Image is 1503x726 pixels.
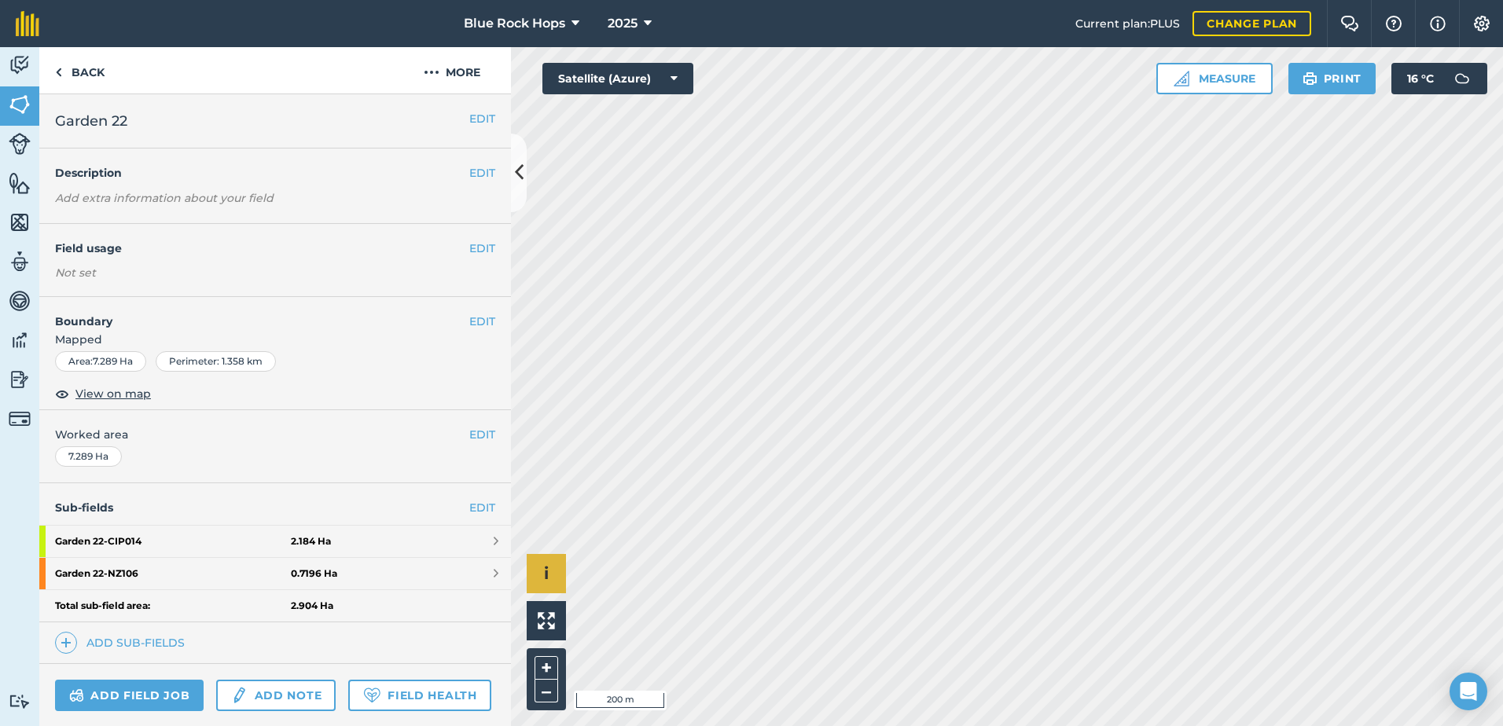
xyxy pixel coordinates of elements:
h4: Description [55,164,495,181]
button: EDIT [469,110,495,127]
img: svg+xml;base64,PD94bWwgdmVyc2lvbj0iMS4wIiBlbmNvZGluZz0idXRmLTgiPz4KPCEtLSBHZW5lcmF0b3I6IEFkb2JlIE... [9,694,31,709]
img: svg+xml;base64,PHN2ZyB4bWxucz0iaHR0cDovL3d3dy53My5vcmcvMjAwMC9zdmciIHdpZHRoPSIxNyIgaGVpZ2h0PSIxNy... [1430,14,1446,33]
span: 2025 [608,14,638,33]
span: Current plan : PLUS [1075,15,1180,32]
img: svg+xml;base64,PD94bWwgdmVyc2lvbj0iMS4wIiBlbmNvZGluZz0idXRmLTgiPz4KPCEtLSBHZW5lcmF0b3I6IEFkb2JlIE... [9,289,31,313]
button: Measure [1156,63,1273,94]
img: fieldmargin Logo [16,11,39,36]
span: Garden 22 [55,110,127,132]
span: i [544,563,549,583]
strong: 2.184 Ha [291,535,331,548]
strong: Total sub-field area: [55,599,291,612]
strong: 2.904 Ha [291,599,333,612]
span: Worked area [55,426,495,443]
button: Satellite (Azure) [542,63,693,94]
h4: Sub-fields [39,499,511,516]
em: Add extra information about your field [55,191,274,205]
img: Two speech bubbles overlapping with the left bubble in the forefront [1340,16,1359,31]
a: Field Health [348,680,491,711]
a: Add note [216,680,336,711]
img: svg+xml;base64,PD94bWwgdmVyc2lvbj0iMS4wIiBlbmNvZGluZz0idXRmLTgiPz4KPCEtLSBHZW5lcmF0b3I6IEFkb2JlIE... [9,328,31,352]
button: + [535,656,558,680]
button: – [535,680,558,702]
span: Mapped [39,331,511,348]
img: svg+xml;base64,PD94bWwgdmVyc2lvbj0iMS4wIiBlbmNvZGluZz0idXRmLTgiPz4KPCEtLSBHZW5lcmF0b3I6IEFkb2JlIE... [230,686,248,705]
img: svg+xml;base64,PD94bWwgdmVyc2lvbj0iMS4wIiBlbmNvZGluZz0idXRmLTgiPz4KPCEtLSBHZW5lcmF0b3I6IEFkb2JlIE... [69,686,84,705]
img: svg+xml;base64,PD94bWwgdmVyc2lvbj0iMS4wIiBlbmNvZGluZz0idXRmLTgiPz4KPCEtLSBHZW5lcmF0b3I6IEFkb2JlIE... [9,133,31,155]
img: A question mark icon [1384,16,1403,31]
div: Open Intercom Messenger [1450,673,1487,710]
img: svg+xml;base64,PHN2ZyB4bWxucz0iaHR0cDovL3d3dy53My5vcmcvMjAwMC9zdmciIHdpZHRoPSIxOCIgaGVpZ2h0PSIyNC... [55,384,69,403]
img: svg+xml;base64,PHN2ZyB4bWxucz0iaHR0cDovL3d3dy53My5vcmcvMjAwMC9zdmciIHdpZHRoPSI5IiBoZWlnaHQ9IjI0Ii... [55,63,62,82]
button: View on map [55,384,151,403]
button: EDIT [469,426,495,443]
img: svg+xml;base64,PD94bWwgdmVyc2lvbj0iMS4wIiBlbmNvZGluZz0idXRmLTgiPz4KPCEtLSBHZW5lcmF0b3I6IEFkb2JlIE... [9,368,31,391]
img: Ruler icon [1174,71,1189,86]
img: svg+xml;base64,PD94bWwgdmVyc2lvbj0iMS4wIiBlbmNvZGluZz0idXRmLTgiPz4KPCEtLSBHZW5lcmF0b3I6IEFkb2JlIE... [1446,63,1478,94]
button: More [393,47,511,93]
button: i [527,554,566,593]
a: Change plan [1192,11,1311,36]
strong: Garden 22 - CIP014 [55,526,291,557]
a: Garden 22-CIP0142.184 Ha [39,526,511,557]
img: svg+xml;base64,PD94bWwgdmVyc2lvbj0iMS4wIiBlbmNvZGluZz0idXRmLTgiPz4KPCEtLSBHZW5lcmF0b3I6IEFkb2JlIE... [9,408,31,430]
img: A cog icon [1472,16,1491,31]
img: Four arrows, one pointing top left, one top right, one bottom right and the last bottom left [538,612,555,629]
button: 16 °C [1391,63,1487,94]
img: svg+xml;base64,PD94bWwgdmVyc2lvbj0iMS4wIiBlbmNvZGluZz0idXRmLTgiPz4KPCEtLSBHZW5lcmF0b3I6IEFkb2JlIE... [9,53,31,77]
button: EDIT [469,313,495,330]
h4: Field usage [55,240,469,257]
div: Area : 7.289 Ha [55,351,146,372]
button: EDIT [469,240,495,257]
img: svg+xml;base64,PHN2ZyB4bWxucz0iaHR0cDovL3d3dy53My5vcmcvMjAwMC9zdmciIHdpZHRoPSIxNCIgaGVpZ2h0PSIyNC... [61,633,72,652]
div: 7.289 Ha [55,446,122,467]
img: svg+xml;base64,PHN2ZyB4bWxucz0iaHR0cDovL3d3dy53My5vcmcvMjAwMC9zdmciIHdpZHRoPSI1NiIgaGVpZ2h0PSI2MC... [9,171,31,195]
div: Perimeter : 1.358 km [156,351,276,372]
strong: 0.7196 Ha [291,567,337,580]
a: Back [39,47,120,93]
span: Blue Rock Hops [464,14,565,33]
img: svg+xml;base64,PHN2ZyB4bWxucz0iaHR0cDovL3d3dy53My5vcmcvMjAwMC9zdmciIHdpZHRoPSIyMCIgaGVpZ2h0PSIyNC... [424,63,439,82]
h4: Boundary [39,297,469,330]
a: Garden 22-NZ1060.7196 Ha [39,558,511,589]
a: EDIT [469,499,495,516]
button: Print [1288,63,1376,94]
img: svg+xml;base64,PHN2ZyB4bWxucz0iaHR0cDovL3d3dy53My5vcmcvMjAwMC9zdmciIHdpZHRoPSI1NiIgaGVpZ2h0PSI2MC... [9,211,31,234]
a: Add sub-fields [55,632,191,654]
span: View on map [75,385,151,402]
a: Add field job [55,680,204,711]
img: svg+xml;base64,PD94bWwgdmVyc2lvbj0iMS4wIiBlbmNvZGluZz0idXRmLTgiPz4KPCEtLSBHZW5lcmF0b3I6IEFkb2JlIE... [9,250,31,273]
strong: Garden 22 - NZ106 [55,558,291,589]
span: 16 ° C [1407,63,1434,94]
img: svg+xml;base64,PHN2ZyB4bWxucz0iaHR0cDovL3d3dy53My5vcmcvMjAwMC9zdmciIHdpZHRoPSI1NiIgaGVpZ2h0PSI2MC... [9,93,31,116]
div: Not set [55,265,495,280]
img: svg+xml;base64,PHN2ZyB4bWxucz0iaHR0cDovL3d3dy53My5vcmcvMjAwMC9zdmciIHdpZHRoPSIxOSIgaGVpZ2h0PSIyNC... [1303,69,1317,88]
button: EDIT [469,164,495,181]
